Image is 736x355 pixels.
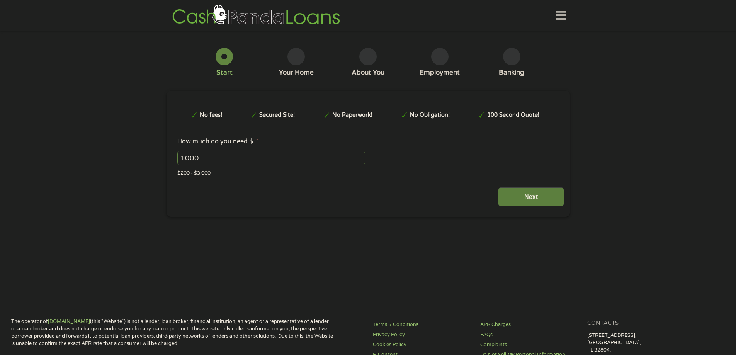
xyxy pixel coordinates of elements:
[332,111,372,119] p: No Paperwork!
[587,320,685,327] h4: Contacts
[420,68,460,77] div: Employment
[170,5,342,27] img: GetLoanNow Logo
[259,111,295,119] p: Secured Site!
[587,332,685,354] p: [STREET_ADDRESS], [GEOGRAPHIC_DATA], FL 32804.
[11,318,333,347] p: The operator of (this “Website”) is not a lender, loan broker, financial institution, an agent or...
[279,68,314,77] div: Your Home
[373,341,471,348] a: Cookies Policy
[410,111,450,119] p: No Obligation!
[498,187,564,206] input: Next
[373,321,471,328] a: Terms & Conditions
[177,167,558,177] div: $200 - $3,000
[48,318,90,324] a: [DOMAIN_NAME]
[216,68,233,77] div: Start
[352,68,384,77] div: About You
[200,111,222,119] p: No fees!
[480,341,578,348] a: Complaints
[487,111,539,119] p: 100 Second Quote!
[373,331,471,338] a: Privacy Policy
[480,321,578,328] a: APR Charges
[480,331,578,338] a: FAQs
[177,138,258,146] label: How much do you need $
[499,68,524,77] div: Banking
